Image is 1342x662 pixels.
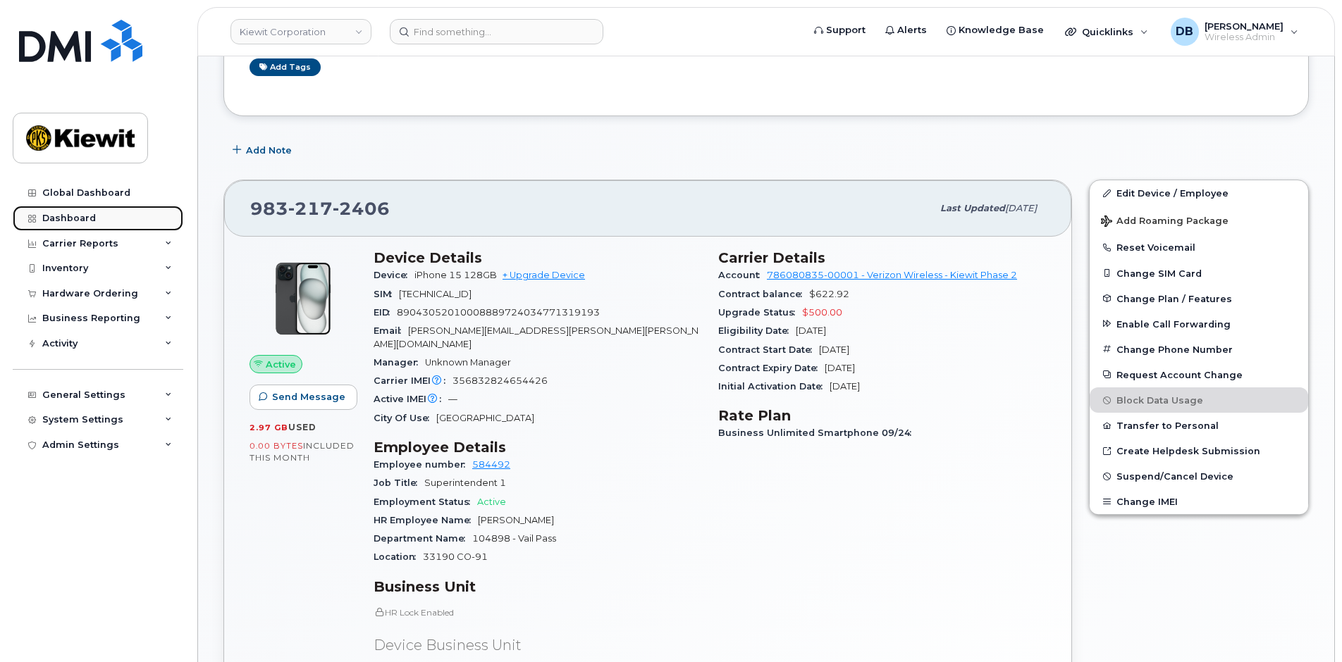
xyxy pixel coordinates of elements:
[1090,206,1308,235] button: Add Roaming Package
[802,307,842,318] span: $500.00
[250,198,390,219] span: 983
[1090,261,1308,286] button: Change SIM Card
[374,635,701,656] p: Device Business Unit
[1205,20,1283,32] span: [PERSON_NAME]
[453,375,548,386] span: 356832824654426
[1090,337,1308,362] button: Change Phone Number
[1101,216,1229,229] span: Add Roaming Package
[425,357,511,368] span: Unknown Manager
[250,423,288,432] span: 2.97 GB
[767,270,1017,280] a: 786080835-00001 - Verizon Wireless - Kiewit Phase 2
[374,477,424,488] span: Job Title
[1116,293,1232,304] span: Change Plan / Features
[940,203,1005,213] span: Last updated
[1090,286,1308,311] button: Change Plan / Features
[472,533,556,544] span: 104898 - Vail Pass
[718,344,819,355] span: Contract Start Date
[1205,32,1283,43] span: Wireless Admin
[272,390,345,404] span: Send Message
[448,394,457,404] span: —
[718,270,767,280] span: Account
[374,307,397,318] span: EID
[796,325,826,336] span: [DATE]
[1090,362,1308,387] button: Request Account Change
[397,307,600,318] span: 89043052010008889724034771319193
[374,325,408,336] span: Email
[288,198,333,219] span: 217
[288,422,316,432] span: used
[830,381,860,392] span: [DATE]
[374,606,701,618] p: HR Lock Enabled
[1090,311,1308,337] button: Enable Call Forwarding
[374,533,472,544] span: Department Name
[250,440,355,463] span: included this month
[261,256,345,341] img: iPhone_15_Black.png
[374,249,701,266] h3: Device Details
[374,357,425,368] span: Manager
[718,407,1046,424] h3: Rate Plan
[1090,438,1308,463] a: Create Helpdesk Submission
[246,144,292,157] span: Add Note
[1161,18,1308,46] div: Daniel Buffington
[250,385,357,410] button: Send Message
[374,496,477,507] span: Employment Status
[436,413,534,423] span: [GEOGRAPHIC_DATA]
[718,325,796,336] span: Eligibility Date
[374,459,472,470] span: Employee number
[1090,180,1308,206] a: Edit Device / Employee
[1281,601,1331,651] iframe: Messenger Launcher
[825,363,855,373] span: [DATE]
[414,270,497,280] span: iPhone 15 128GB
[374,394,448,404] span: Active IMEI
[333,198,390,219] span: 2406
[1116,318,1231,329] span: Enable Call Forwarding
[718,427,918,438] span: Business Unlimited Smartphone 09/24
[374,515,478,525] span: HR Employee Name
[718,363,825,373] span: Contract Expiry Date
[1005,203,1037,213] span: [DATE]
[959,23,1044,37] span: Knowledge Base
[809,289,849,299] span: $622.92
[937,16,1054,44] a: Knowledge Base
[1082,26,1133,37] span: Quicklinks
[374,289,399,299] span: SIM
[1090,489,1308,514] button: Change IMEI
[374,551,423,562] span: Location
[718,381,830,392] span: Initial Activation Date
[477,496,506,507] span: Active
[897,23,927,37] span: Alerts
[250,58,321,76] a: Add tags
[374,325,698,349] span: [PERSON_NAME][EMAIL_ADDRESS][PERSON_NAME][PERSON_NAME][DOMAIN_NAME]
[424,477,506,488] span: Superintendent 1
[374,439,701,456] h3: Employee Details
[223,137,304,163] button: Add Note
[478,515,554,525] span: [PERSON_NAME]
[390,19,603,44] input: Find something...
[374,413,436,423] span: City Of Use
[875,16,937,44] a: Alerts
[826,23,866,37] span: Support
[1090,463,1308,489] button: Suspend/Cancel Device
[1176,23,1193,40] span: DB
[1090,235,1308,260] button: Reset Voicemail
[718,249,1046,266] h3: Carrier Details
[804,16,875,44] a: Support
[1090,387,1308,413] button: Block Data Usage
[1090,413,1308,438] button: Transfer to Personal
[374,375,453,386] span: Carrier IMEI
[423,551,488,562] span: 33190 CO-91
[250,441,303,451] span: 0.00 Bytes
[374,270,414,280] span: Device
[1055,18,1158,46] div: Quicklinks
[230,19,371,44] a: Kiewit Corporation
[718,307,802,318] span: Upgrade Status
[1116,471,1233,482] span: Suspend/Cancel Device
[266,358,296,371] span: Active
[374,578,701,595] h3: Business Unit
[503,270,585,280] a: + Upgrade Device
[718,289,809,299] span: Contract balance
[819,344,849,355] span: [DATE]
[472,459,510,470] a: 584492
[399,289,472,299] span: [TECHNICAL_ID]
